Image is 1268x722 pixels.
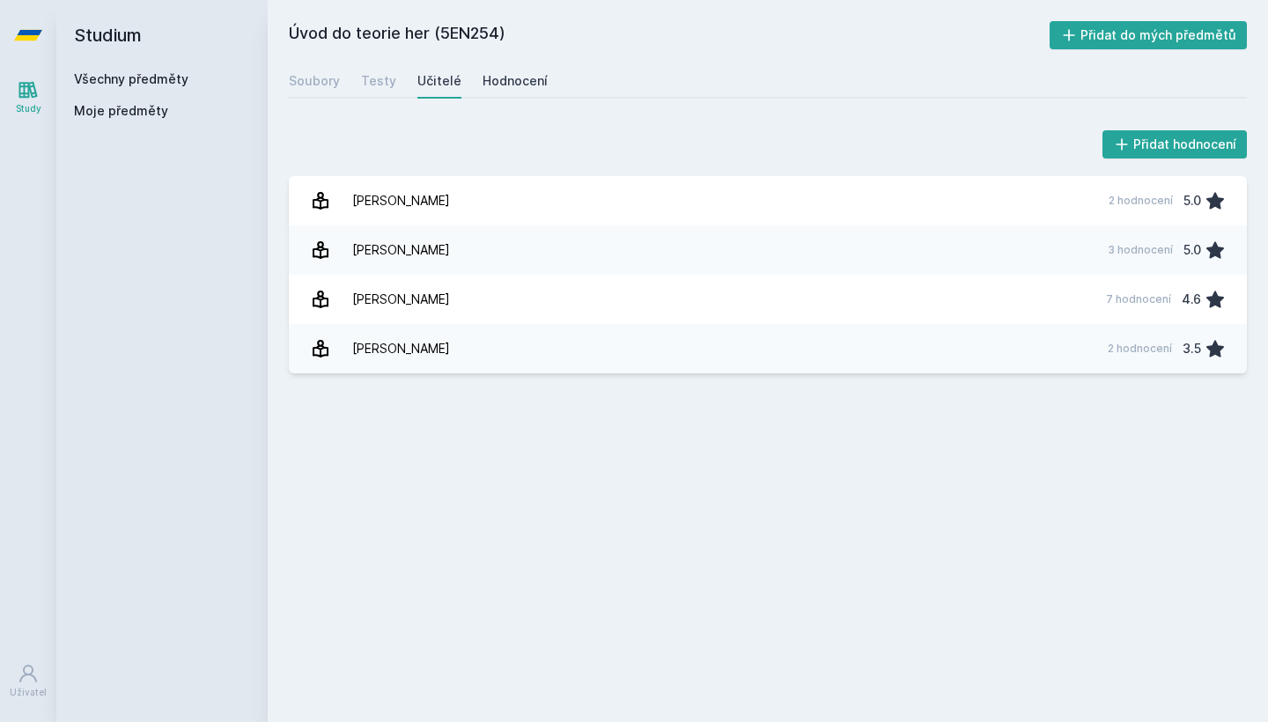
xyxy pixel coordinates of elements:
div: [PERSON_NAME] [352,282,450,317]
a: [PERSON_NAME] 2 hodnocení 5.0 [289,176,1247,225]
h2: Úvod do teorie her (5EN254) [289,21,1050,49]
div: Hodnocení [483,72,548,90]
a: Uživatel [4,654,53,708]
div: Testy [361,72,396,90]
div: 3 hodnocení [1108,243,1173,257]
div: Soubory [289,72,340,90]
a: [PERSON_NAME] 7 hodnocení 4.6 [289,275,1247,324]
div: 7 hodnocení [1106,292,1171,306]
div: 2 hodnocení [1109,194,1173,208]
a: Soubory [289,63,340,99]
a: Učitelé [417,63,461,99]
div: [PERSON_NAME] [352,183,450,218]
div: [PERSON_NAME] [352,232,450,268]
div: Učitelé [417,72,461,90]
div: [PERSON_NAME] [352,331,450,366]
a: Všechny předměty [74,71,188,86]
div: Study [16,102,41,115]
a: Study [4,70,53,124]
div: 2 hodnocení [1108,342,1172,356]
a: [PERSON_NAME] 2 hodnocení 3.5 [289,324,1247,373]
div: 5.0 [1183,183,1201,218]
button: Přidat hodnocení [1102,130,1248,158]
span: Moje předměty [74,102,168,120]
div: 3.5 [1183,331,1201,366]
div: Uživatel [10,686,47,699]
a: [PERSON_NAME] 3 hodnocení 5.0 [289,225,1247,275]
a: Hodnocení [483,63,548,99]
a: Testy [361,63,396,99]
div: 5.0 [1183,232,1201,268]
div: 4.6 [1182,282,1201,317]
button: Přidat do mých předmětů [1050,21,1248,49]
